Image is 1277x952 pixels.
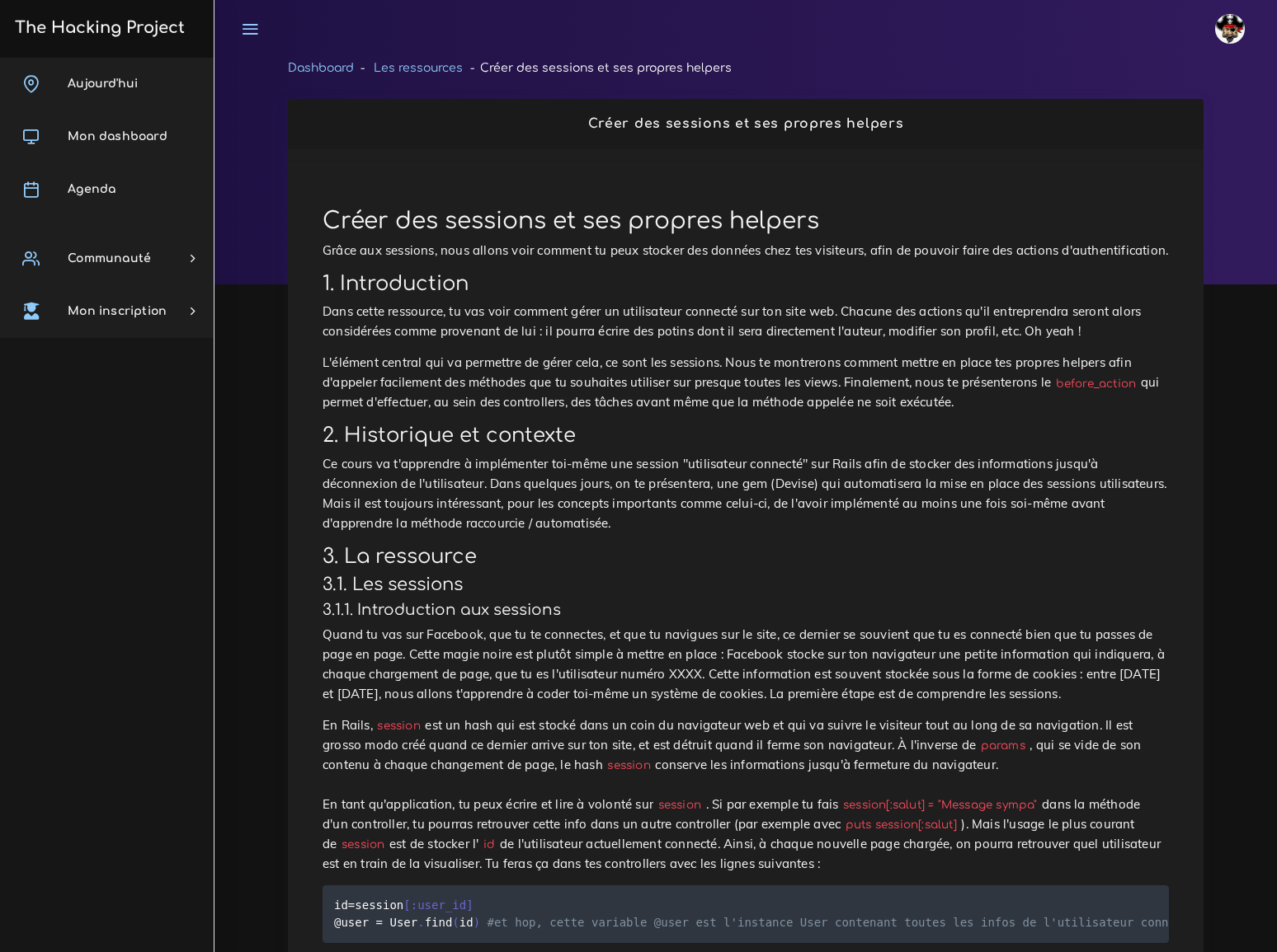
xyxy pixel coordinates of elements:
h2: 2. Historique et contexte [323,424,1169,448]
code: session [603,757,656,774]
h4: 3.1.1. Introduction aux sessions [323,601,1169,619]
span: Mon inscription [68,305,167,317]
span: . [417,916,424,929]
code: session [373,717,426,734]
li: Créer des sessions et ses propres helpers [463,58,731,78]
h2: Créer des sessions et ses propres helpers [305,116,1186,132]
span: = [348,898,355,912]
p: Quand tu vas sur Facebook, que tu te connectes, et que tu navigues sur le site, ce dernier se sou... [323,625,1169,704]
h3: 3.1. Les sessions [323,574,1169,595]
p: En Rails, est un hash qui est stocké dans un coin du navigateur web et qui va suivre le visiteur ... [323,715,1169,874]
span: ] [466,898,473,912]
code: puts session[:salut] [841,816,961,833]
span: @user [334,916,369,929]
a: Dashboard [288,62,354,74]
span: #et hop, cette variable @user est l'instance User contenant toutes les infos de l'utilisateur con... [488,916,1197,929]
span: ) [474,916,480,929]
span: :user_id [411,898,466,912]
p: Ce cours va t'apprendre à implémenter toi-même une session "utilisateur connecté" sur Rails afin ... [323,454,1169,533]
code: params [976,737,1030,754]
code: id [478,836,500,853]
span: [ [403,898,410,912]
p: Dans cette ressource, tu vas voir comment gérer un utilisateur connecté sur ton site web. Chacune... [323,302,1169,341]
code: session[:salut] = "Message sympa" [838,796,1042,814]
span: Agenda [68,183,115,195]
h1: Créer des sessions et ses propres helpers [323,208,1169,236]
code: session [337,836,389,853]
h2: 1. Introduction [323,272,1169,296]
span: ( [452,916,459,929]
span: Communauté [68,252,151,265]
code: session [653,796,706,814]
img: avatar [1215,14,1245,44]
h2: 3. La ressource [323,545,1169,569]
h3: The Hacking Project [10,19,185,37]
code: id session find id [334,896,1201,931]
p: Grâce aux sessions, nous allons voir comment tu peux stocker des données chez tes visiteurs, afin... [323,241,1169,260]
span: Aujourd'hui [68,77,138,90]
a: Les ressources [374,62,463,74]
span: User [389,916,417,929]
span: Mon dashboard [68,130,167,143]
p: L'élément central qui va permettre de gérer cela, ce sont les sessions. Nous te montrerons commen... [323,353,1169,412]
code: before_action [1051,375,1141,392]
span: = [376,916,383,929]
